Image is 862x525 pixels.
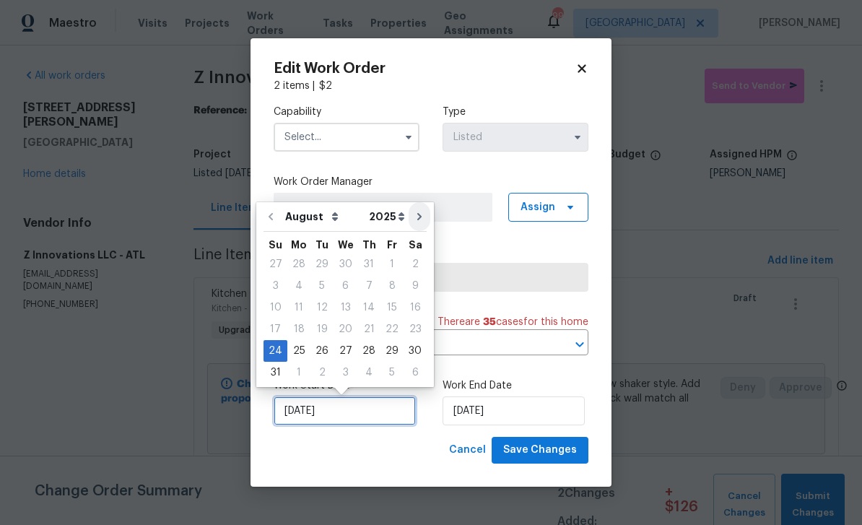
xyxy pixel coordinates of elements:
[380,275,404,297] div: Fri Aug 08 2025
[483,317,496,327] span: 35
[380,319,404,339] div: 22
[281,200,485,214] span: Unclaimed
[380,298,404,318] div: 15
[260,202,282,231] button: Go to previous month
[264,318,287,340] div: Sun Aug 17 2025
[357,362,380,383] div: Thu Sep 04 2025
[287,254,310,274] div: 28
[409,240,422,250] abbr: Saturday
[282,206,365,227] select: Month
[404,363,427,383] div: 6
[443,396,585,425] input: M/D/YYYY
[310,298,334,318] div: 12
[264,340,287,362] div: Sun Aug 24 2025
[357,254,380,274] div: 31
[404,253,427,275] div: Sat Aug 02 2025
[400,129,417,146] button: Show options
[338,240,354,250] abbr: Wednesday
[404,275,427,297] div: Sat Aug 09 2025
[357,298,380,318] div: 14
[357,340,380,362] div: Thu Aug 28 2025
[264,319,287,339] div: 17
[287,340,310,362] div: Mon Aug 25 2025
[357,363,380,383] div: 4
[437,315,588,329] span: There are case s for this home
[334,275,357,297] div: Wed Aug 06 2025
[387,240,397,250] abbr: Friday
[334,276,357,296] div: 6
[264,253,287,275] div: Sun Jul 27 2025
[310,297,334,318] div: Tue Aug 12 2025
[264,275,287,297] div: Sun Aug 03 2025
[404,297,427,318] div: Sat Aug 16 2025
[521,200,555,214] span: Assign
[264,276,287,296] div: 3
[310,275,334,297] div: Tue Aug 05 2025
[310,319,334,339] div: 19
[334,340,357,362] div: Wed Aug 27 2025
[443,437,492,464] button: Cancel
[404,341,427,361] div: 30
[310,254,334,274] div: 29
[274,396,416,425] input: M/D/YYYY
[362,240,376,250] abbr: Thursday
[269,240,282,250] abbr: Sunday
[310,318,334,340] div: Tue Aug 19 2025
[357,319,380,339] div: 21
[357,318,380,340] div: Thu Aug 21 2025
[287,253,310,275] div: Mon Jul 28 2025
[404,276,427,296] div: 9
[334,362,357,383] div: Wed Sep 03 2025
[443,105,588,119] label: Type
[492,437,588,464] button: Save Changes
[357,297,380,318] div: Thu Aug 14 2025
[287,319,310,339] div: 18
[291,240,307,250] abbr: Monday
[570,334,590,355] button: Open
[287,341,310,361] div: 25
[334,363,357,383] div: 3
[409,202,430,231] button: Go to next month
[449,441,486,459] span: Cancel
[264,254,287,274] div: 27
[264,341,287,361] div: 24
[334,341,357,361] div: 27
[274,79,588,93] div: 2 items |
[357,275,380,297] div: Thu Aug 07 2025
[404,319,427,339] div: 23
[310,362,334,383] div: Tue Sep 02 2025
[380,363,404,383] div: 5
[404,318,427,340] div: Sat Aug 23 2025
[443,378,588,393] label: Work End Date
[319,81,332,91] span: $ 2
[264,363,287,383] div: 31
[404,254,427,274] div: 2
[334,253,357,275] div: Wed Jul 30 2025
[334,254,357,274] div: 30
[287,362,310,383] div: Mon Sep 01 2025
[287,363,310,383] div: 1
[310,340,334,362] div: Tue Aug 26 2025
[380,340,404,362] div: Fri Aug 29 2025
[287,275,310,297] div: Mon Aug 04 2025
[380,253,404,275] div: Fri Aug 01 2025
[365,206,409,227] select: Year
[274,61,575,76] h2: Edit Work Order
[357,253,380,275] div: Thu Jul 31 2025
[315,240,328,250] abbr: Tuesday
[287,297,310,318] div: Mon Aug 11 2025
[443,123,588,152] input: Select...
[380,254,404,274] div: 1
[334,297,357,318] div: Wed Aug 13 2025
[404,362,427,383] div: Sat Sep 06 2025
[310,341,334,361] div: 26
[380,341,404,361] div: 29
[334,319,357,339] div: 20
[287,298,310,318] div: 11
[380,297,404,318] div: Fri Aug 15 2025
[274,105,419,119] label: Capability
[310,276,334,296] div: 5
[264,362,287,383] div: Sun Aug 31 2025
[287,318,310,340] div: Mon Aug 18 2025
[310,253,334,275] div: Tue Jul 29 2025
